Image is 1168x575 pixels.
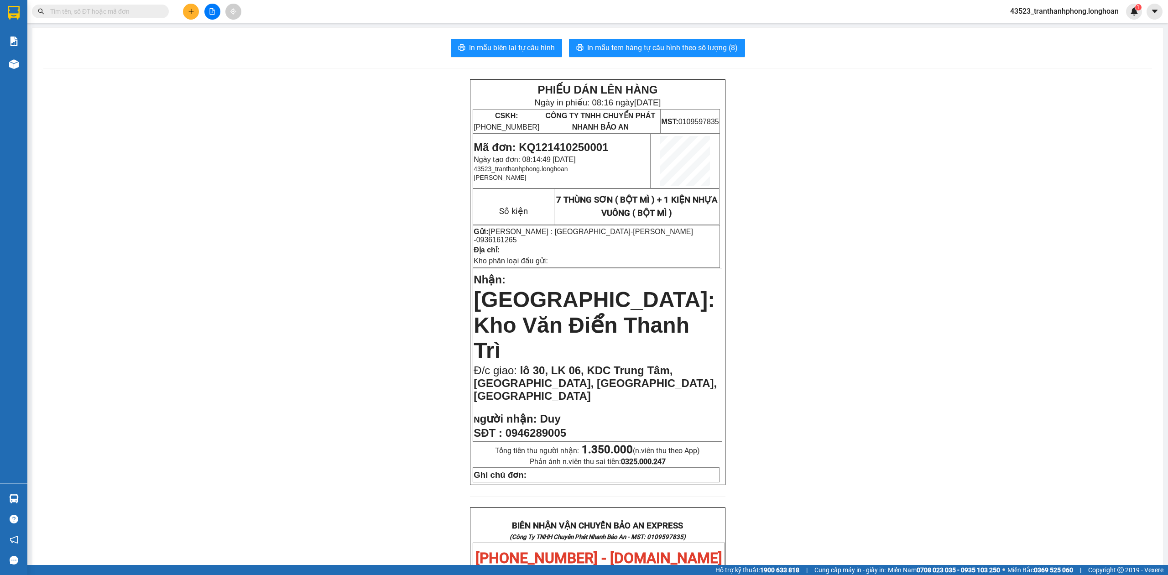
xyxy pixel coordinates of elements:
span: Ngày in phiếu: 08:16 ngày [534,98,661,107]
strong: 1900 633 818 [760,566,799,574]
strong: Ghi chú đơn: [474,470,527,480]
span: printer [576,44,584,52]
strong: N [474,415,537,424]
span: 0109597835 [661,118,719,125]
sup: 1 [1135,4,1142,10]
span: Cung cấp máy in - giấy in: [814,565,886,575]
strong: BIÊN NHẬN VẬN CHUYỂN BẢO AN EXPRESS [512,521,683,531]
button: printerIn mẫu tem hàng tự cấu hình theo số lượng (8) [569,39,745,57]
span: [GEOGRAPHIC_DATA]: Kho Văn Điển Thanh Trì [474,287,715,362]
span: aim [230,8,236,15]
span: In mẫu biên lai tự cấu hình [469,42,555,53]
span: caret-down [1151,7,1159,16]
span: Tổng tiền thu người nhận: [495,446,700,455]
img: logo-vxr [8,6,20,20]
span: Đ/c giao: [474,364,520,376]
span: ⚪️ [1002,568,1005,572]
span: Số kiện [499,206,528,216]
span: Nhận: [474,273,506,286]
strong: 0325.000.247 [621,457,666,466]
span: message [10,556,18,565]
button: caret-down [1147,4,1163,20]
button: aim [225,4,241,20]
span: [PERSON_NAME] - [474,228,693,244]
strong: Địa chỉ: [474,246,500,254]
span: Miền Nam [888,565,1000,575]
span: [PERSON_NAME] [474,174,526,181]
span: [DATE] [634,98,661,107]
span: - [474,228,693,244]
span: gười nhận: [480,413,537,425]
span: search [38,8,44,15]
span: [PHONE_NUMBER] [474,112,539,131]
span: | [1080,565,1081,575]
button: file-add [204,4,220,20]
span: 0936161265 [476,236,517,244]
span: [PHONE_NUMBER] - [DOMAIN_NAME] [475,549,722,567]
strong: PHIẾU DÁN LÊN HÀNG [537,84,657,96]
span: Ngày tạo đơn: 08:14:49 [DATE] [474,156,575,163]
span: Kho phân loại đầu gửi: [474,257,548,265]
strong: CSKH: [495,112,518,120]
span: question-circle [10,515,18,523]
span: Miền Bắc [1007,565,1073,575]
img: warehouse-icon [9,494,19,503]
span: Duy [540,413,560,425]
span: 0946289005 [506,427,566,439]
span: (n.viên thu theo App) [582,446,700,455]
span: 43523_tranthanhphong.longhoan [474,165,568,172]
button: plus [183,4,199,20]
span: notification [10,535,18,544]
span: lô 30, LK 06, KDC Trung Tâm, [GEOGRAPHIC_DATA], [GEOGRAPHIC_DATA], [GEOGRAPHIC_DATA] [474,364,717,402]
strong: SĐT : [474,427,502,439]
input: Tìm tên, số ĐT hoặc mã đơn [50,6,158,16]
img: warehouse-icon [9,59,19,69]
span: plus [188,8,194,15]
span: CÔNG TY TNHH CHUYỂN PHÁT NHANH BẢO AN [545,112,655,131]
span: In mẫu tem hàng tự cấu hình theo số lượng (8) [587,42,738,53]
strong: (Công Ty TNHH Chuyển Phát Nhanh Bảo An - MST: 0109597835) [510,533,686,540]
span: file-add [209,8,215,15]
span: | [806,565,808,575]
span: Mã đơn: KQ121410250001 [474,141,608,153]
strong: 1.350.000 [582,443,633,456]
span: Phản ánh n.viên thu sai tiền: [530,457,666,466]
span: Hỗ trợ kỹ thuật: [715,565,799,575]
img: icon-new-feature [1130,7,1138,16]
strong: MST: [661,118,678,125]
span: 1 [1137,4,1140,10]
strong: 0708 023 035 - 0935 103 250 [917,566,1000,574]
strong: Gửi: [474,228,488,235]
span: printer [458,44,465,52]
span: [PERSON_NAME] : [GEOGRAPHIC_DATA] [489,228,631,235]
button: printerIn mẫu biên lai tự cấu hình [451,39,562,57]
img: solution-icon [9,37,19,46]
span: 7 THÙNG SƠN ( BỘT MÌ ) + 1 KIỆN NHỰA VUÔNG ( BỘT MÌ ) [556,195,717,218]
span: 43523_tranthanhphong.longhoan [1003,5,1126,17]
strong: 0369 525 060 [1034,566,1073,574]
span: copyright [1117,567,1124,573]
